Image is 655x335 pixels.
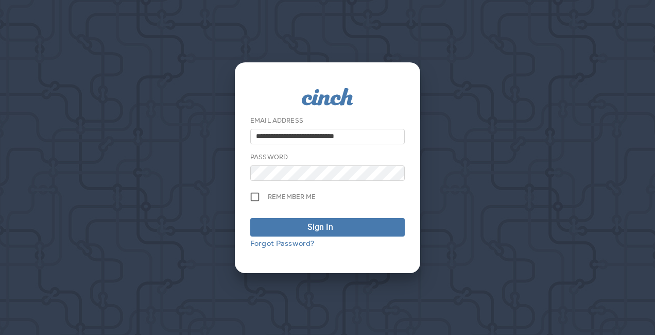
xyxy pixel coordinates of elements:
div: Sign In [307,221,333,233]
span: Remember me [268,193,316,201]
label: Password [250,153,288,161]
button: Sign In [250,218,405,237]
a: Forgot Password? [250,239,314,248]
label: Email Address [250,116,303,125]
